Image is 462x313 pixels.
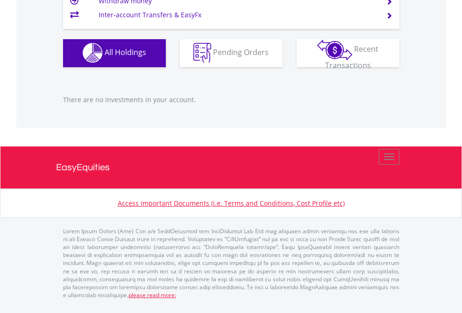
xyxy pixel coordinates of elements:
td: Inter-account Transfers & EasyFx [99,8,375,22]
button: Pending Orders [180,39,283,67]
a: EasyEquities [56,146,406,188]
span: Pending Orders [213,47,269,57]
button: All Holdings [63,39,166,67]
span: Recent Transactions [325,44,379,70]
a: please read more: [128,291,176,299]
button: Recent Transactions [297,39,399,67]
a: Access Important Documents (i.e. Terms and Conditions, Cost Profile etc) [118,199,345,208]
p: There are no investments in your account. [63,95,399,104]
span: All Holdings [105,47,146,57]
img: transactions-zar-wht.png [317,40,352,60]
img: pending_instructions-wht.png [193,43,211,63]
p: Lorem Ipsum Dolors (Ame) Con a/e SeddOeiusmod tem InciDiduntut Lab Etd mag aliquaen admin veniamq... [63,227,399,299]
img: holdings-wht.png [83,43,103,63]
